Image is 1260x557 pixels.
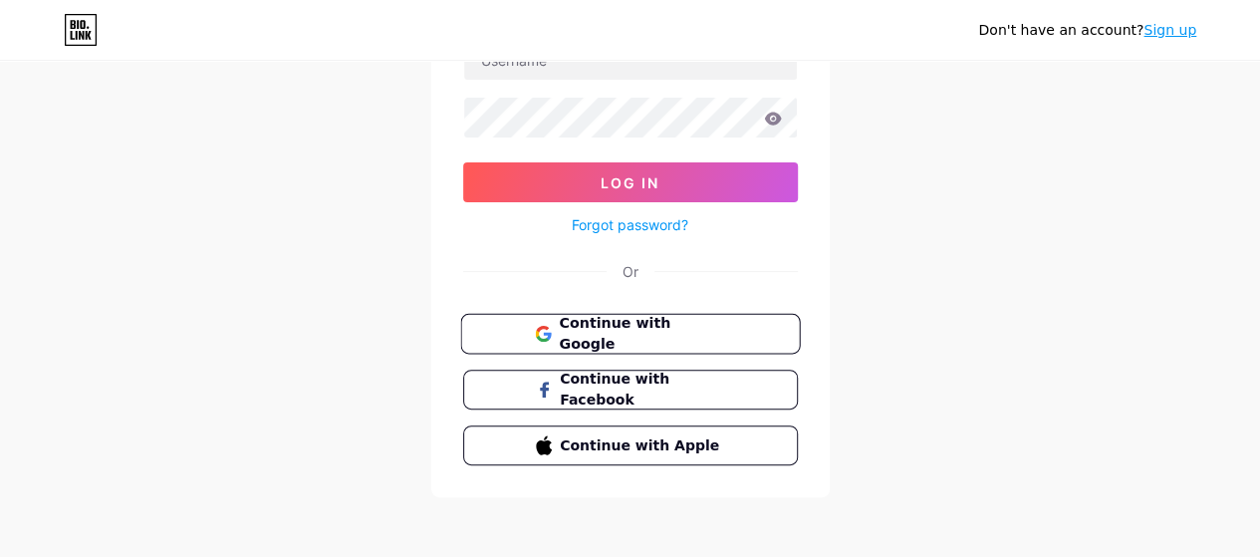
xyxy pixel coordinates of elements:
[978,20,1196,41] div: Don't have an account?
[623,261,638,282] div: Or
[559,313,725,356] span: Continue with Google
[1143,22,1196,38] a: Sign up
[463,425,798,465] button: Continue with Apple
[463,370,798,410] button: Continue with Facebook
[463,314,798,354] a: Continue with Google
[560,369,724,411] span: Continue with Facebook
[463,162,798,202] button: Log In
[560,435,724,456] span: Continue with Apple
[601,174,659,191] span: Log In
[572,214,688,235] a: Forgot password?
[460,314,800,355] button: Continue with Google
